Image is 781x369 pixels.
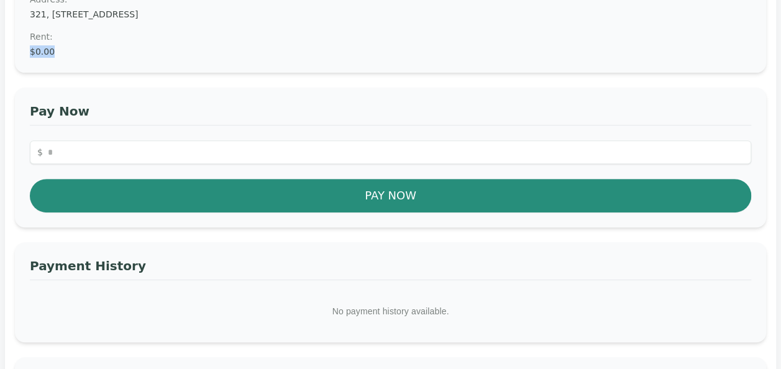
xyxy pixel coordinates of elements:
[30,30,751,43] dt: Rent :
[30,295,751,327] p: No payment history available.
[30,257,751,280] h3: Payment History
[30,179,751,212] button: Pay Now
[30,102,751,125] h3: Pay Now
[30,45,751,58] dd: $0.00
[30,8,751,20] dd: 321, [STREET_ADDRESS]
